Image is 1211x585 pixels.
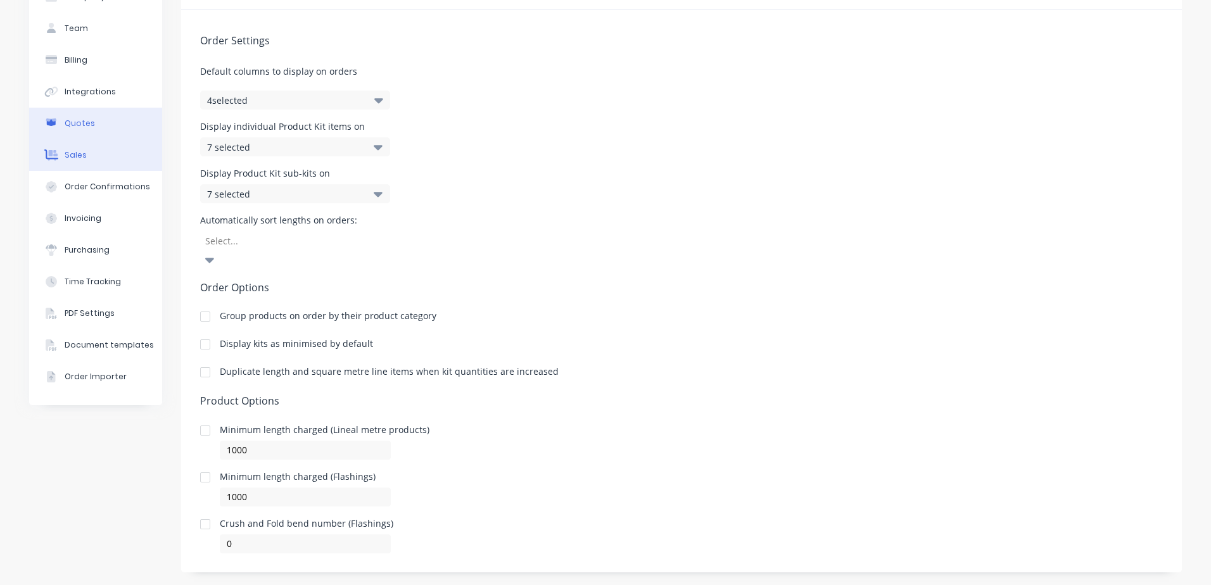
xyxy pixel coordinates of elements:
button: Integrations [29,76,162,108]
div: 7 selected [207,187,357,201]
button: Time Tracking [29,266,162,298]
button: Document templates [29,329,162,361]
div: Order Importer [65,371,127,382]
button: Billing [29,44,162,76]
button: Invoicing [29,203,162,234]
h5: Product Options [200,395,1163,407]
div: Billing [65,54,87,66]
button: Team [29,13,162,44]
div: Purchasing [65,244,110,256]
div: PDF Settings [65,308,115,319]
div: Group products on order by their product category [220,311,436,320]
div: Minimum length charged (Lineal metre products) [220,425,429,434]
div: Invoicing [65,213,101,224]
button: Order Importer [29,361,162,393]
h5: Order Settings [200,35,1163,47]
button: PDF Settings [29,298,162,329]
span: Default columns to display on orders [200,65,1163,78]
h5: Order Options [200,282,1163,294]
div: Duplicate length and square metre line items when kit quantities are increased [220,367,559,376]
button: Purchasing [29,234,162,266]
div: Display kits as minimised by default [220,339,373,348]
div: Integrations [65,86,116,97]
button: Sales [29,139,162,171]
div: Automatically sort lengths on orders: [200,216,390,225]
div: Minimum length charged (Flashings) [220,472,391,481]
div: Order Confirmations [65,181,150,192]
div: Crush and Fold bend number (Flashings) [220,519,393,528]
div: Display individual Product Kit items on [200,122,390,131]
div: Document templates [65,339,154,351]
button: 4selected [200,91,390,110]
button: Quotes [29,108,162,139]
div: Team [65,23,88,34]
div: 7 selected [207,141,357,154]
div: Time Tracking [65,276,121,287]
div: Quotes [65,118,95,129]
div: Sales [65,149,87,161]
div: Display Product Kit sub-kits on [200,169,390,178]
button: Order Confirmations [29,171,162,203]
